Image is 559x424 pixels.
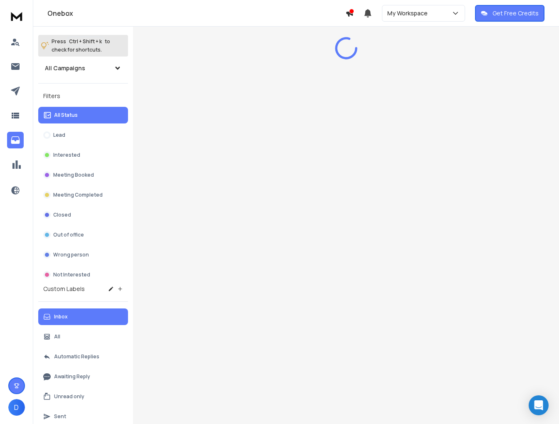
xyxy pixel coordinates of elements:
p: Get Free Credits [493,9,539,17]
button: D [8,399,25,416]
button: Get Free Credits [475,5,544,22]
h1: Onebox [47,8,345,18]
p: My Workspace [387,9,431,17]
div: Open Intercom Messenger [529,395,549,415]
img: logo [8,8,25,24]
